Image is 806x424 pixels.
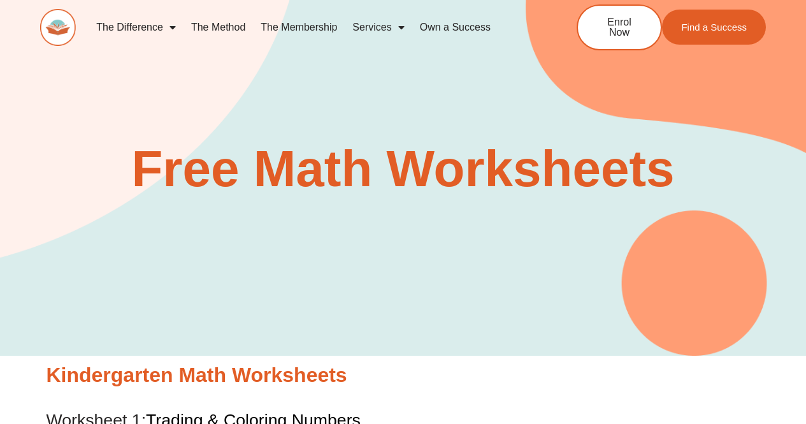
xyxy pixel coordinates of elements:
a: The Difference [89,13,184,42]
span: Find a Success [681,22,747,32]
a: Services [345,13,412,42]
a: The Membership [253,13,345,42]
a: Enrol Now [577,4,662,50]
h2: Kindergarten Math Worksheets [47,362,760,389]
a: The Method [184,13,253,42]
nav: Menu [89,13,535,42]
span: Enrol Now [597,17,642,38]
a: Own a Success [412,13,498,42]
h2: Free Math Worksheets [40,143,766,194]
a: Find a Success [662,10,766,45]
